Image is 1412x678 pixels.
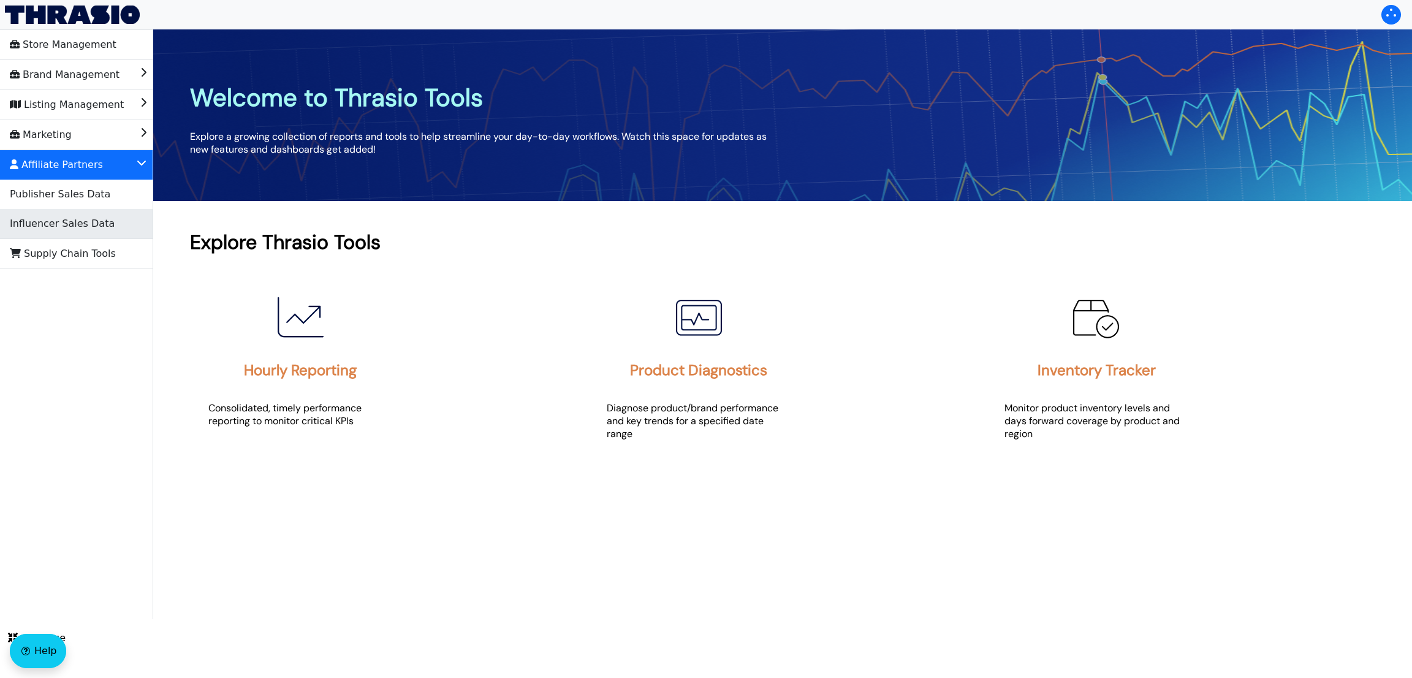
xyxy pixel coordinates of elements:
span: Publisher Sales Data [10,185,110,204]
a: Hourly Reporting IconHourly ReportingConsolidated, timely performance reporting to monitor critic... [190,269,585,455]
h2: Product Diagnostics [630,360,767,379]
img: Thrasio Logo [5,6,140,24]
span: Affiliate Partners [10,155,103,175]
h2: Inventory Tracker [1038,360,1156,379]
p: Explore a growing collection of reports and tools to help streamline your day-to-day workflows. W... [190,130,783,156]
img: Inventory Tracker Icon [1066,287,1127,348]
img: Hourly Reporting Icon [270,287,331,348]
span: Influencer Sales Data [10,214,115,234]
p: Diagnose product/brand performance and key trends for a specified date range [607,402,791,440]
span: Collapse [8,631,66,646]
span: Listing Management [10,95,124,115]
img: Product Diagnostics Icon [668,287,729,348]
span: Marketing [10,125,72,145]
a: Product Diagnostics IconProduct DiagnosticsDiagnose product/brand performance and key trends for ... [588,269,984,468]
button: Help floatingactionbutton [10,634,66,668]
span: Store Management [10,35,116,55]
h1: Explore Thrasio Tools [190,229,1375,255]
span: Help [34,644,56,658]
span: Brand Management [10,65,120,85]
span: Supply Chain Tools [10,244,116,264]
p: Monitor product inventory levels and days forward coverage by product and region [1004,402,1188,440]
a: Inventory Tracker IconInventory TrackerMonitor product inventory levels and days forward coverage... [986,269,1381,468]
h2: Hourly Reporting [244,360,357,379]
p: Consolidated, timely performance reporting to monitor critical KPIs [208,402,392,427]
h1: Welcome to Thrasio Tools [190,82,783,113]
